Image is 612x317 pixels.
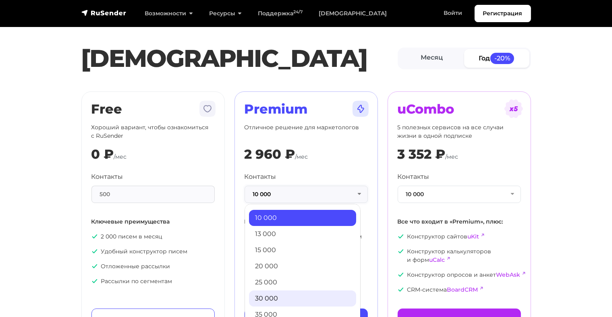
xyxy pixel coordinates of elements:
[398,271,404,278] img: icon-ok.svg
[249,226,356,242] a: 13 000
[446,153,458,160] span: /мес
[293,9,303,15] sup: 24/7
[399,49,465,67] a: Месяц
[295,153,308,160] span: /мес
[91,218,215,226] p: Ключевые преимущества
[249,210,356,226] a: 10 000
[398,102,521,117] h2: uCombo
[137,5,201,22] a: Возможности
[245,123,368,140] p: Отличное решение для маркетологов
[311,5,395,22] a: [DEMOGRAPHIC_DATA]
[91,262,215,271] p: Отложенные рассылки
[398,218,521,226] p: Все что входит в «Premium», плюс:
[91,123,215,140] p: Хороший вариант, чтобы ознакомиться с RuSender
[249,274,356,290] a: 25 000
[504,99,523,118] img: tarif-ucombo.svg
[398,123,521,140] p: 5 полезных сервисов на все случаи жизни в одной подписке
[249,290,356,307] a: 30 000
[398,247,521,264] p: Конструктор калькуляторов и форм
[245,186,368,203] button: 10 000
[91,232,215,241] p: 2 000 писем в месяц
[81,9,127,17] img: RuSender
[398,286,404,293] img: icon-ok.svg
[91,102,215,117] h2: Free
[249,258,356,274] a: 20 000
[398,147,446,162] div: 3 352 ₽
[398,233,404,240] img: icon-ok.svg
[398,286,521,294] p: CRM-система
[91,147,114,162] div: 0 ₽
[464,49,529,67] a: Год
[91,277,215,286] p: Рассылки по сегментам
[447,286,478,293] a: BoardCRM
[351,99,370,118] img: tarif-premium.svg
[490,53,514,64] span: -20%
[114,153,127,160] span: /мес
[198,99,217,118] img: tarif-free.svg
[429,256,445,263] a: uCalc
[398,186,521,203] button: 10 000
[496,271,521,278] a: WebAsk
[245,147,295,162] div: 2 960 ₽
[245,102,368,117] h2: Premium
[91,172,123,182] label: Контакты
[249,242,356,258] a: 15 000
[91,248,98,255] img: icon-ok.svg
[245,172,276,182] label: Контакты
[91,233,98,240] img: icon-ok.svg
[436,5,471,21] a: Войти
[91,263,98,269] img: icon-ok.svg
[398,232,521,241] p: Конструктор сайтов
[468,233,479,240] a: uKit
[475,5,531,22] a: Регистрация
[398,172,429,182] label: Контакты
[398,248,404,255] img: icon-ok.svg
[81,44,398,73] h1: [DEMOGRAPHIC_DATA]
[250,5,311,22] a: Поддержка24/7
[398,271,521,279] p: Конструктор опросов и анкет
[201,5,250,22] a: Ресурсы
[91,247,215,256] p: Удобный конструктор писем
[91,278,98,284] img: icon-ok.svg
